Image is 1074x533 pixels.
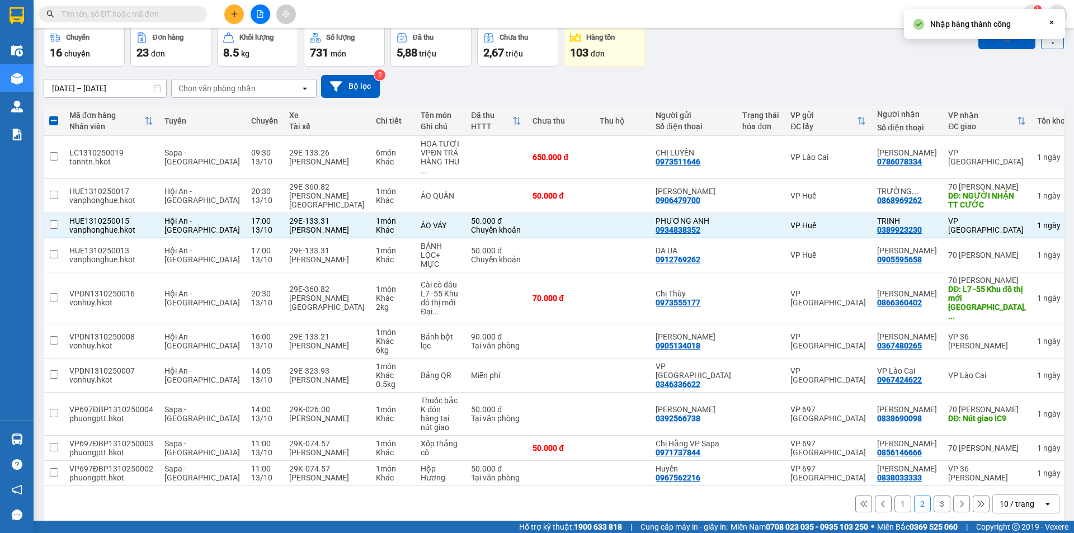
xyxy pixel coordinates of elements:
[591,49,605,58] span: đơn
[656,289,731,298] div: Chị Thùy
[477,26,558,67] button: Chưa thu2,67 triệu
[376,362,409,371] div: 1 món
[471,122,512,131] div: HTTT
[251,366,278,375] div: 14:05
[164,439,240,457] span: Sapa - [GEOGRAPHIC_DATA]
[69,122,144,131] div: Nhân viên
[877,196,922,205] div: 0868969262
[376,157,409,166] div: Khác
[421,111,460,120] div: Tên món
[69,448,153,457] div: phuongptt.hkot
[69,289,153,298] div: VPDN1310250016
[421,405,460,432] div: K đón hàng tại nút giao
[656,473,700,482] div: 0967562216
[1037,469,1065,478] div: 1
[742,111,779,120] div: Trạng thái
[948,191,1026,209] div: DĐ: NGƯỜI NHẬN TT CƯỚC
[164,332,240,350] span: Hội An - [GEOGRAPHIC_DATA]
[948,444,1026,452] div: 70 [PERSON_NAME]
[376,414,409,423] div: Khác
[471,332,521,341] div: 90.000 đ
[1043,409,1061,418] span: ngày
[69,216,153,225] div: HUE1310250015
[934,496,950,512] button: 3
[914,496,931,512] button: 2
[421,289,460,316] div: L7 -55 Khu đô thị mới Đại Kim, Hoàng Mai
[251,473,278,482] div: 13/10
[251,116,278,125] div: Chuyến
[413,34,434,41] div: Đã thu
[376,346,409,355] div: 6 kg
[1043,251,1061,260] span: ngày
[256,10,264,18] span: file-add
[600,116,644,125] div: Thu hộ
[421,122,460,131] div: Ghi chú
[241,49,249,58] span: kg
[164,216,240,234] span: Hội An - [GEOGRAPHIC_DATA]
[251,4,270,24] button: file-add
[656,448,700,457] div: 0971737844
[533,191,588,200] div: 50.000 đ
[656,246,731,255] div: DA UA
[790,221,866,230] div: VP Huế
[12,484,22,495] span: notification
[656,298,700,307] div: 0973555177
[376,255,409,264] div: Khác
[432,307,439,316] span: ...
[1037,221,1065,230] div: 1
[948,182,1026,191] div: 70 [PERSON_NAME]
[304,26,385,67] button: Số lượng731món
[44,79,166,97] input: Select a date range.
[790,366,866,384] div: VP [GEOGRAPHIC_DATA]
[251,375,278,384] div: 13/10
[790,439,866,457] div: VP 697 [GEOGRAPHIC_DATA]
[421,139,460,148] div: HOA TƯƠI
[656,157,700,166] div: 0973511646
[289,341,365,350] div: [PERSON_NAME]
[376,225,409,234] div: Khác
[374,69,385,81] sup: 2
[376,196,409,205] div: Khác
[251,196,278,205] div: 13/10
[289,157,365,166] div: [PERSON_NAME]
[1043,499,1052,508] svg: open
[1037,116,1065,125] div: Tồn kho
[64,106,159,136] th: Toggle SortBy
[69,464,153,473] div: VP697ĐBP1310250002
[376,148,409,157] div: 6 món
[69,225,153,234] div: vanphonghue.hkot
[376,473,409,482] div: Khác
[1043,444,1061,452] span: ngày
[471,341,521,350] div: Tại văn phòng
[656,380,700,389] div: 0346336622
[376,246,409,255] div: 1 món
[948,251,1026,260] div: 70 [PERSON_NAME]
[69,332,153,341] div: VPDN1310250008
[310,46,328,59] span: 731
[164,405,240,423] span: Sapa - [GEOGRAPHIC_DATA]
[421,280,460,289] div: Cài cô dâu
[630,521,632,533] span: |
[877,246,937,255] div: LAN PHƯƠNG
[877,123,937,132] div: Số điện thoại
[69,414,153,423] div: phuongptt.hkot
[217,26,298,67] button: Khối lượng8.5kg
[656,225,700,234] div: 0934838352
[421,439,460,457] div: Xốp thắng cố
[289,448,365,457] div: [PERSON_NAME]
[656,148,731,157] div: CHỊ LUYẾN
[948,464,1026,482] div: VP 36 [PERSON_NAME]
[877,298,922,307] div: 0866360402
[289,191,365,209] div: [PERSON_NAME][GEOGRAPHIC_DATA]
[960,7,1023,21] span: htbinh.hkot
[69,341,153,350] div: vonhuy.hkot
[289,405,365,414] div: 29K-026.00
[69,246,153,255] div: HUE1310250013
[1047,18,1056,27] svg: Close
[289,439,365,448] div: 29K-074.57
[164,289,240,307] span: Hội An - [GEOGRAPHIC_DATA]
[251,216,278,225] div: 17:00
[877,405,937,414] div: Kim Phượng
[948,216,1026,234] div: VP [GEOGRAPHIC_DATA]
[421,464,460,482] div: Hộp Hương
